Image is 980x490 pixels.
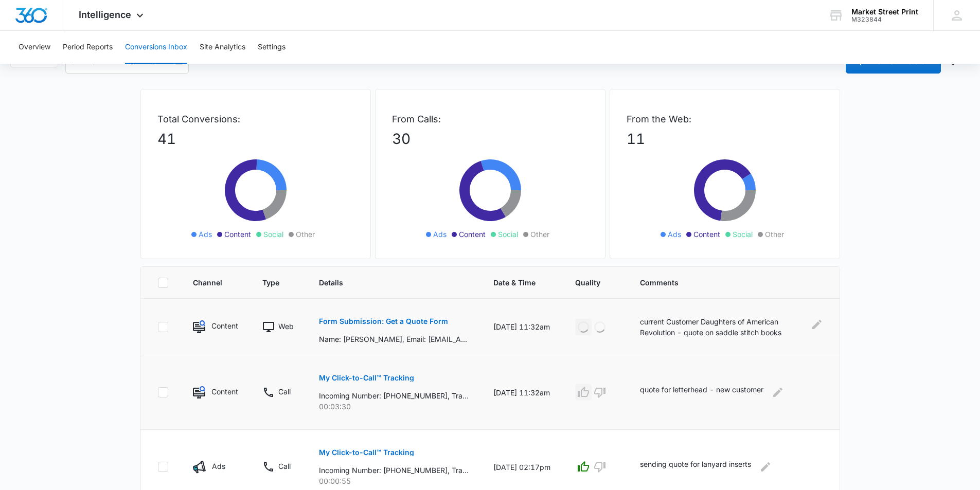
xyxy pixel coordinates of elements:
div: account id [851,16,918,23]
p: Call [278,461,291,471]
p: From the Web: [627,112,823,126]
p: My Click-to-Call™ Tracking [319,449,414,456]
span: Content [224,229,251,240]
p: 41 [157,128,354,150]
span: Type [262,277,279,288]
button: Edit Comments [811,316,823,333]
span: Social [733,229,753,240]
span: Details [319,277,454,288]
span: Social [263,229,283,240]
span: Content [693,229,720,240]
button: Edit Comments [770,384,786,401]
p: Ads [212,461,225,471]
span: Content [459,229,486,240]
p: 00:03:30 [319,401,469,412]
span: Other [765,229,784,240]
span: Comments [640,277,808,288]
span: Ads [199,229,212,240]
button: Form Submission: Get a Quote Form [319,309,448,334]
p: Incoming Number: [PHONE_NUMBER], Tracking Number: [PHONE_NUMBER], Ring To: [PHONE_NUMBER], Caller... [319,390,469,401]
p: From Calls: [392,112,589,126]
p: Incoming Number: [PHONE_NUMBER], Tracking Number: [PHONE_NUMBER], Ring To: [PHONE_NUMBER], Caller... [319,465,469,476]
span: Other [530,229,549,240]
span: Social [498,229,518,240]
p: Name: [PERSON_NAME], Email: [EMAIL_ADDRESS][DOMAIN_NAME], Phone: [PHONE_NUMBER], How can we help?... [319,334,469,344]
p: 30 [392,128,589,150]
p: Content [211,386,238,397]
button: Settings [258,31,286,64]
p: quote for letterhead - new customer [640,384,763,401]
span: Intelligence [79,9,131,20]
td: [DATE] 11:32am [481,355,563,430]
span: Ads [433,229,447,240]
td: [DATE] 11:32am [481,299,563,355]
button: My Click-to-Call™ Tracking [319,440,414,465]
span: Date & Time [493,277,536,288]
p: My Click-to-Call™ Tracking [319,374,414,382]
p: 00:00:55 [319,476,469,486]
button: My Click-to-Call™ Tracking [319,366,414,390]
button: Conversions Inbox [125,31,187,64]
p: Content [211,320,238,331]
button: Site Analytics [200,31,245,64]
p: current Customer Daughters of American Revolution - quote on saddle stitch books [640,316,806,338]
span: Channel [193,277,223,288]
p: sending quote for lanyard inserts [640,459,751,475]
p: Form Submission: Get a Quote Form [319,318,448,325]
button: Edit Comments [757,459,774,475]
button: Period Reports [63,31,113,64]
button: Overview [19,31,50,64]
span: Ads [668,229,681,240]
span: Other [296,229,315,240]
div: account name [851,8,918,16]
p: 11 [627,128,823,150]
p: Web [278,321,294,332]
p: Total Conversions: [157,112,354,126]
span: Quality [575,277,600,288]
p: Call [278,386,291,397]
